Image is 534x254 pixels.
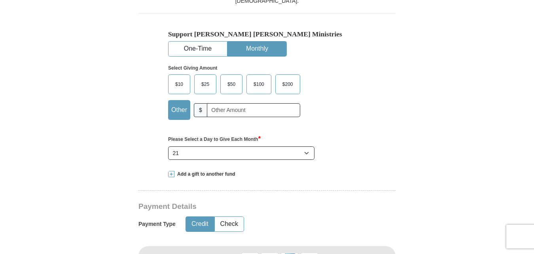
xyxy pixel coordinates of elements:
[168,136,261,142] strong: Please Select a Day to Give Each Month
[169,100,190,119] label: Other
[186,217,214,231] button: Credit
[138,202,340,211] h3: Payment Details
[223,78,239,90] span: $50
[168,30,366,38] h5: Support [PERSON_NAME] [PERSON_NAME] Ministries
[207,103,300,117] input: Other Amount
[171,78,187,90] span: $10
[169,42,227,56] button: One-Time
[168,65,217,71] strong: Select Giving Amount
[194,103,207,117] span: $
[197,78,213,90] span: $25
[228,42,286,56] button: Monthly
[250,78,268,90] span: $100
[138,221,176,227] h5: Payment Type
[174,171,235,178] span: Add a gift to another fund
[278,78,297,90] span: $200
[215,217,244,231] button: Check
